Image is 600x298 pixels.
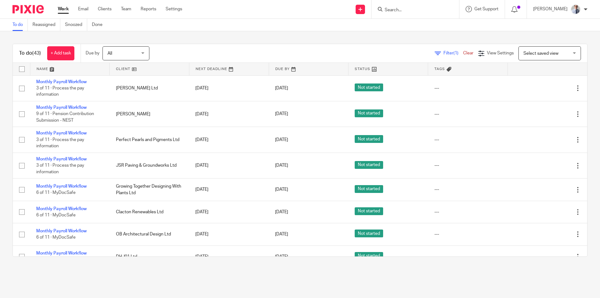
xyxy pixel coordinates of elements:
[434,209,502,215] div: ---
[189,245,269,268] td: [DATE]
[434,231,502,237] div: ---
[36,207,87,211] a: Monthly Payroll Workflow
[36,235,76,240] span: 6 of 11 · MyDocSafe
[110,101,189,127] td: [PERSON_NAME]
[92,19,107,31] a: Done
[110,223,189,245] td: OB Architectural Design Ltd
[36,251,87,255] a: Monthly Payroll Workflow
[32,51,41,56] span: (43)
[275,112,288,116] span: [DATE]
[12,19,28,31] a: To do
[189,75,269,101] td: [DATE]
[275,86,288,90] span: [DATE]
[36,213,76,217] span: 6 of 11 · MyDocSafe
[533,6,567,12] p: [PERSON_NAME]
[275,210,288,214] span: [DATE]
[166,6,182,12] a: Settings
[434,67,445,71] span: Tags
[110,179,189,201] td: Growing Together Designing With Plants Ltd
[36,157,87,161] a: Monthly Payroll Workflow
[474,7,498,11] span: Get Support
[36,80,87,84] a: Monthly Payroll Workflow
[47,46,74,60] a: + Add task
[110,245,189,268] td: DHJ01 Ltd
[355,252,383,260] span: Not started
[36,138,84,149] span: 3 of 11 · Process the pay information
[189,153,269,178] td: [DATE]
[275,232,288,236] span: [DATE]
[189,101,269,127] td: [DATE]
[78,6,88,12] a: Email
[121,6,131,12] a: Team
[355,83,383,91] span: Not started
[110,75,189,101] td: [PERSON_NAME] Ltd
[36,184,87,189] a: Monthly Payroll Workflow
[36,105,87,110] a: Monthly Payroll Workflow
[110,127,189,153] td: Perfect Pearls and Pigments Ltd
[453,51,458,55] span: (1)
[12,5,44,13] img: Pixie
[355,230,383,237] span: Not started
[434,162,502,169] div: ---
[32,19,60,31] a: Reassigned
[36,191,76,195] span: 6 of 11 · MyDocSafe
[189,223,269,245] td: [DATE]
[189,201,269,223] td: [DATE]
[355,185,383,193] span: Not started
[36,112,94,123] span: 9 of 11 · Pension Contribution Submission - NEST
[443,51,463,55] span: Filter
[384,8,440,13] input: Search
[275,164,288,168] span: [DATE]
[355,109,383,117] span: Not started
[434,254,502,260] div: ---
[275,188,288,192] span: [DATE]
[189,127,269,153] td: [DATE]
[110,153,189,178] td: JSR Paving & Groundworks Ltd
[65,19,87,31] a: Snoozed
[110,201,189,223] td: Clacton Renewables Ltd
[523,51,558,56] span: Select saved view
[463,51,473,55] a: Clear
[355,135,383,143] span: Not started
[434,137,502,143] div: ---
[571,4,581,14] img: IMG_9924.jpg
[107,51,112,56] span: All
[355,207,383,215] span: Not started
[275,138,288,142] span: [DATE]
[487,51,514,55] span: View Settings
[36,86,84,97] span: 3 of 11 · Process the pay information
[434,85,502,91] div: ---
[58,6,69,12] a: Work
[36,131,87,135] a: Monthly Payroll Workflow
[189,179,269,201] td: [DATE]
[36,163,84,174] span: 3 of 11 · Process the pay information
[98,6,112,12] a: Clients
[355,161,383,169] span: Not started
[86,50,99,56] p: Due by
[434,111,502,117] div: ---
[434,186,502,193] div: ---
[19,50,41,57] h1: To do
[275,255,288,259] span: [DATE]
[141,6,156,12] a: Reports
[36,229,87,233] a: Monthly Payroll Workflow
